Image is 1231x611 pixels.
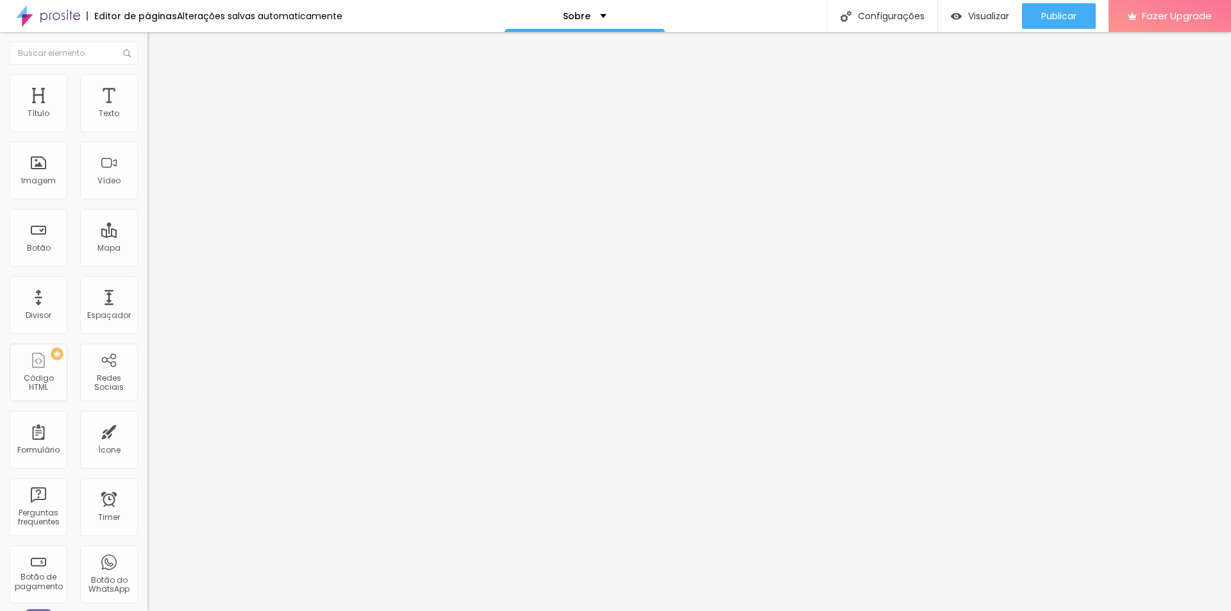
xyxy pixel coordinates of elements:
iframe: Editor [147,32,1231,611]
div: Imagem [21,176,56,185]
div: Redes Sociais [83,374,134,392]
div: Título [28,109,49,118]
div: Vídeo [97,176,121,185]
img: Icone [123,49,131,57]
span: Publicar [1041,11,1076,21]
button: Publicar [1022,3,1096,29]
span: Fazer Upgrade [1142,10,1212,21]
div: Espaçador [87,311,131,320]
div: Código HTML [13,374,63,392]
input: Buscar elemento [10,42,138,65]
span: Visualizar [968,11,1009,21]
div: Ícone [98,446,121,455]
div: Botão [27,244,51,253]
div: Mapa [97,244,121,253]
div: Editor de páginas [87,12,177,21]
img: Icone [841,11,851,22]
div: Divisor [26,311,51,320]
div: Perguntas frequentes [13,508,63,527]
div: Texto [99,109,119,118]
div: Botão de pagamento [13,573,63,591]
div: Alterações salvas automaticamente [177,12,342,21]
button: Visualizar [938,3,1022,29]
div: Timer [98,513,120,522]
div: Botão do WhatsApp [83,576,134,594]
div: Formulário [17,446,60,455]
img: view-1.svg [951,11,962,22]
p: Sobre [563,12,590,21]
